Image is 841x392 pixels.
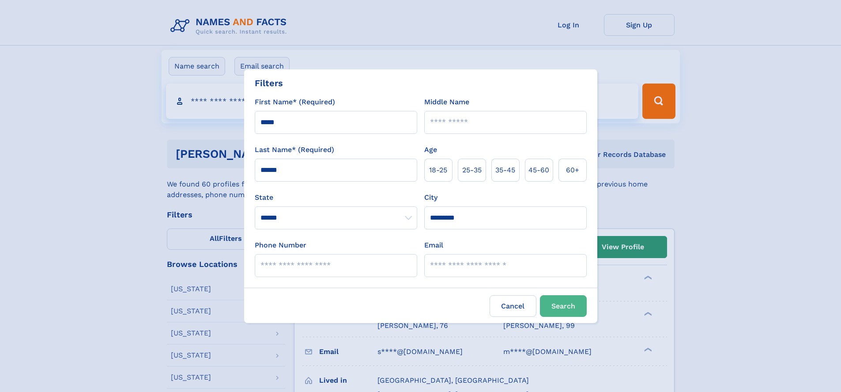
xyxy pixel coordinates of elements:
[462,165,482,175] span: 25‑35
[540,295,587,317] button: Search
[424,192,437,203] label: City
[424,145,437,155] label: Age
[424,97,469,107] label: Middle Name
[255,76,283,90] div: Filters
[255,97,335,107] label: First Name* (Required)
[424,240,443,251] label: Email
[429,165,447,175] span: 18‑25
[255,145,334,155] label: Last Name* (Required)
[495,165,515,175] span: 35‑45
[255,192,417,203] label: State
[528,165,549,175] span: 45‑60
[255,240,306,251] label: Phone Number
[490,295,536,317] label: Cancel
[566,165,579,175] span: 60+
